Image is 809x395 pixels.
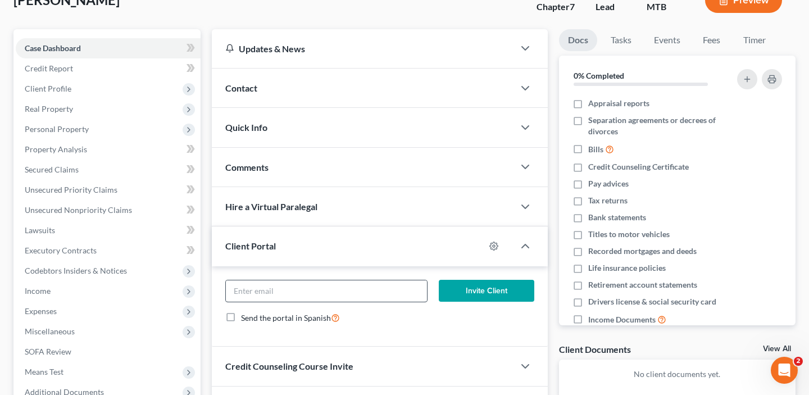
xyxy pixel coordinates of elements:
[794,357,803,366] span: 2
[25,165,79,174] span: Secured Claims
[588,314,656,325] span: Income Documents
[588,144,603,155] span: Bills
[225,240,276,251] span: Client Portal
[225,361,353,371] span: Credit Counseling Course Invite
[25,367,63,376] span: Means Test
[559,343,631,355] div: Client Documents
[25,205,132,215] span: Unsecured Nonpriority Claims
[226,280,427,302] input: Enter email
[25,225,55,235] span: Lawsuits
[588,212,646,223] span: Bank statements
[574,71,624,80] strong: 0% Completed
[537,1,578,13] div: Chapter
[439,280,534,302] button: Invite Client
[588,296,716,307] span: Drivers license & social security card
[16,139,201,160] a: Property Analysis
[25,84,71,93] span: Client Profile
[16,38,201,58] a: Case Dashboard
[645,29,689,51] a: Events
[16,240,201,261] a: Executory Contracts
[588,178,629,189] span: Pay advices
[25,266,127,275] span: Codebtors Insiders & Notices
[734,29,775,51] a: Timer
[16,342,201,362] a: SOFA Review
[225,162,269,172] span: Comments
[16,160,201,180] a: Secured Claims
[25,124,89,134] span: Personal Property
[559,29,597,51] a: Docs
[588,195,628,206] span: Tax returns
[570,1,575,12] span: 7
[694,29,730,51] a: Fees
[25,326,75,336] span: Miscellaneous
[25,246,97,255] span: Executory Contracts
[16,200,201,220] a: Unsecured Nonpriority Claims
[225,201,317,212] span: Hire a Virtual Paralegal
[763,345,791,353] a: View All
[25,63,73,73] span: Credit Report
[25,104,73,113] span: Real Property
[647,1,687,13] div: MTB
[596,1,629,13] div: Lead
[588,161,689,172] span: Credit Counseling Certificate
[588,229,670,240] span: Titles to motor vehicles
[588,115,727,137] span: Separation agreements or decrees of divorces
[588,279,697,290] span: Retirement account statements
[241,313,331,323] span: Send the portal in Spanish
[602,29,640,51] a: Tasks
[225,83,257,93] span: Contact
[25,286,51,296] span: Income
[588,246,697,257] span: Recorded mortgages and deeds
[25,306,57,316] span: Expenses
[25,347,71,356] span: SOFA Review
[588,98,649,109] span: Appraisal reports
[225,43,501,55] div: Updates & News
[225,122,267,133] span: Quick Info
[568,369,787,380] p: No client documents yet.
[25,185,117,194] span: Unsecured Priority Claims
[588,262,666,274] span: Life insurance policies
[16,180,201,200] a: Unsecured Priority Claims
[25,43,81,53] span: Case Dashboard
[16,58,201,79] a: Credit Report
[25,144,87,154] span: Property Analysis
[771,357,798,384] iframe: Intercom live chat
[16,220,201,240] a: Lawsuits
